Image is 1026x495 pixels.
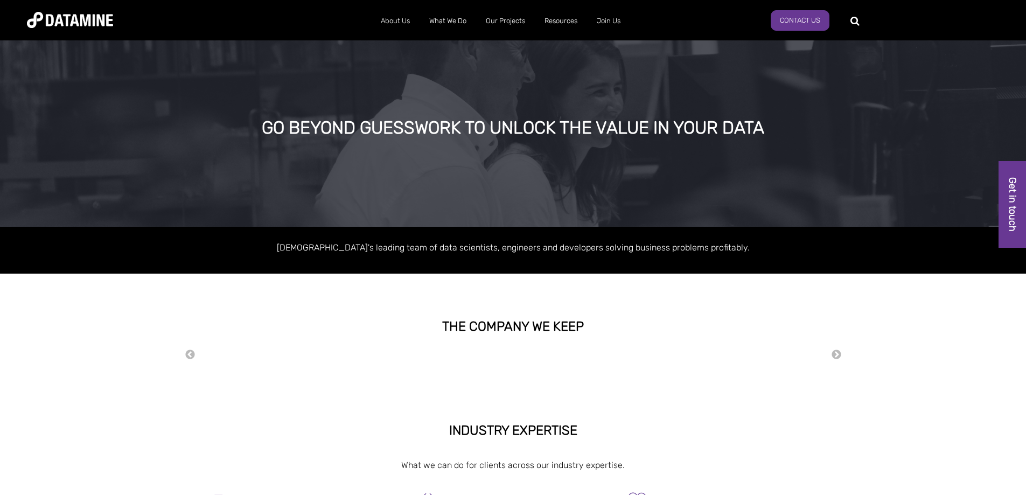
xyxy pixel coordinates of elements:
[185,349,196,361] button: Previous
[449,423,577,438] strong: INDUSTRY EXPERTISE
[420,7,476,35] a: What We Do
[587,7,630,35] a: Join Us
[371,7,420,35] a: About Us
[27,12,113,28] img: Datamine
[476,7,535,35] a: Our Projects
[442,319,584,334] strong: THE COMPANY WE KEEP
[206,240,820,255] p: [DEMOGRAPHIC_DATA]'s leading team of data scientists, engineers and developers solving business p...
[831,349,842,361] button: Next
[771,10,829,31] a: Contact Us
[116,118,910,138] div: GO BEYOND GUESSWORK TO UNLOCK THE VALUE IN YOUR DATA
[999,161,1026,248] a: Get in touch
[401,460,625,470] span: What we can do for clients across our industry expertise.
[535,7,587,35] a: Resources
